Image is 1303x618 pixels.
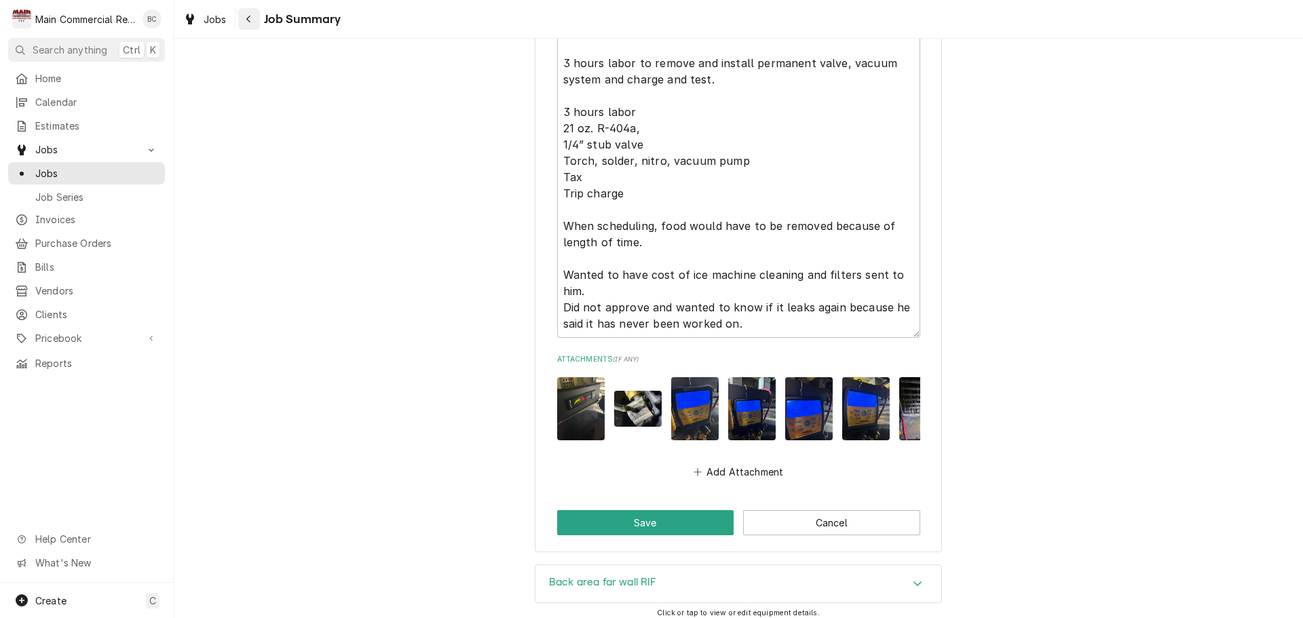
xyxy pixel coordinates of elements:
[785,377,833,440] img: GMM9YgLQj2HYa4ZWG5Yv
[8,303,165,326] a: Clients
[35,331,138,345] span: Pricebook
[149,594,156,608] span: C
[35,190,158,204] span: Job Series
[35,260,158,274] span: Bills
[614,391,662,427] img: lHOjPszXST2AW5pZGDKV
[8,67,165,90] a: Home
[8,552,165,574] a: Go to What's New
[12,9,31,28] div: Main Commercial Refrigeration Service's Avatar
[728,377,776,440] img: 5Nh3hffnRwavX0LFd1gZ
[535,565,941,603] button: Accordion Details Expand Trigger
[691,463,786,482] button: Add Attachment
[35,556,157,570] span: What's New
[557,377,605,440] img: 3l8B10jURRiIZqZ6dbX4
[842,377,890,440] img: 0desaCvoSAurUbFW9MLI
[178,8,232,31] a: Jobs
[8,232,165,254] a: Purchase Orders
[657,609,820,617] span: Click or tap to view or edit equipment details.
[557,510,920,535] div: Button Group Row
[204,12,227,26] span: Jobs
[260,10,341,28] span: Job Summary
[35,236,158,250] span: Purchase Orders
[238,8,260,30] button: Navigate back
[35,212,158,227] span: Invoices
[35,356,158,370] span: Reports
[143,9,162,28] div: BC
[8,91,165,113] a: Calendar
[613,355,639,363] span: ( if any )
[35,95,158,109] span: Calendar
[33,43,107,57] span: Search anything
[35,71,158,85] span: Home
[8,208,165,231] a: Invoices
[8,162,165,185] a: Jobs
[8,186,165,208] a: Job Series
[8,38,165,62] button: Search anythingCtrlK
[35,284,158,298] span: Vendors
[8,327,165,349] a: Go to Pricebook
[143,9,162,28] div: Bookkeeper Main Commercial's Avatar
[557,510,734,535] button: Save
[743,510,920,535] button: Cancel
[35,119,158,133] span: Estimates
[8,352,165,374] a: Reports
[8,115,165,137] a: Estimates
[671,377,719,440] img: HeV1lrnQSCmfKKWRCT33
[8,528,165,550] a: Go to Help Center
[557,354,920,481] div: Attachments
[150,43,156,57] span: K
[899,377,947,440] img: Ug05CmQCKzuQ3HWcbi3Q
[35,142,138,157] span: Jobs
[35,166,158,180] span: Jobs
[549,576,657,589] h3: Back area far wall RIF
[35,12,135,26] div: Main Commercial Refrigeration Service
[35,307,158,322] span: Clients
[8,138,165,161] a: Go to Jobs
[557,354,920,365] label: Attachments
[12,9,31,28] div: M
[535,564,942,604] div: Back area far wall RIF
[123,43,140,57] span: Ctrl
[557,510,920,535] div: Button Group
[35,595,67,606] span: Create
[8,279,165,302] a: Vendors
[35,532,157,546] span: Help Center
[535,565,941,603] div: Accordion Header
[8,256,165,278] a: Bills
